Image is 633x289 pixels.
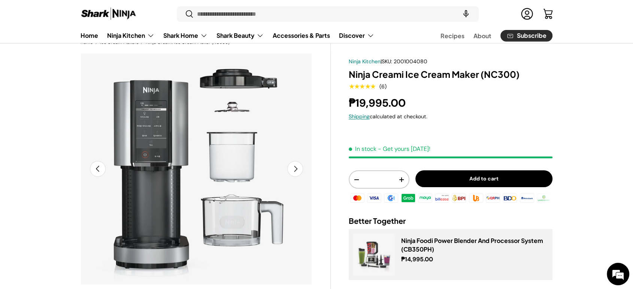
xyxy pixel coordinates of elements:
[383,192,399,204] img: gcash
[518,192,535,204] img: metrobank
[349,83,375,90] span: ★★★★★
[417,192,433,204] img: maya
[451,192,467,204] img: bpi
[81,28,98,43] a: Home
[401,237,543,253] a: Ninja Foodi Power Blender And Processor System (CB350PH)
[422,28,552,43] nav: Secondary
[500,30,552,42] a: Subscribe
[81,28,374,43] nav: Primary
[334,28,379,43] summary: Discover
[349,192,366,204] img: master
[454,6,478,22] speech-search-button: Search by voice
[473,28,491,43] a: About
[502,192,518,204] img: bdo
[159,28,212,43] summary: Shark Home
[349,113,552,121] div: calculated at checkout.
[400,192,417,204] img: grabpay
[349,58,381,65] a: Ninja Kitchen
[379,84,387,89] div: (6)
[485,192,501,204] img: qrph
[517,33,546,39] span: Subscribe
[468,192,484,204] img: ubp
[349,96,408,110] strong: ₱19,995.00
[349,145,376,153] span: In stock
[382,58,392,65] span: SKU:
[81,7,137,21] img: Shark Ninja Philippines
[349,69,552,80] h1: Ninja Creami Ice Cream Maker (NC300)
[440,28,464,43] a: Recipes
[273,28,330,43] a: Accessories & Parts
[378,145,430,153] p: - Get yours [DATE]!
[349,83,375,90] div: 5.0 out of 5.0 stars
[366,192,382,204] img: visa
[349,113,370,120] a: Shipping
[415,170,552,187] button: Add to cart
[434,192,450,204] img: billease
[212,28,268,43] summary: Shark Beauty
[381,58,427,65] span: |
[349,216,552,226] h2: Better Together
[536,192,552,204] img: landbank
[394,58,427,65] span: 2001004080
[103,28,159,43] summary: Ninja Kitchen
